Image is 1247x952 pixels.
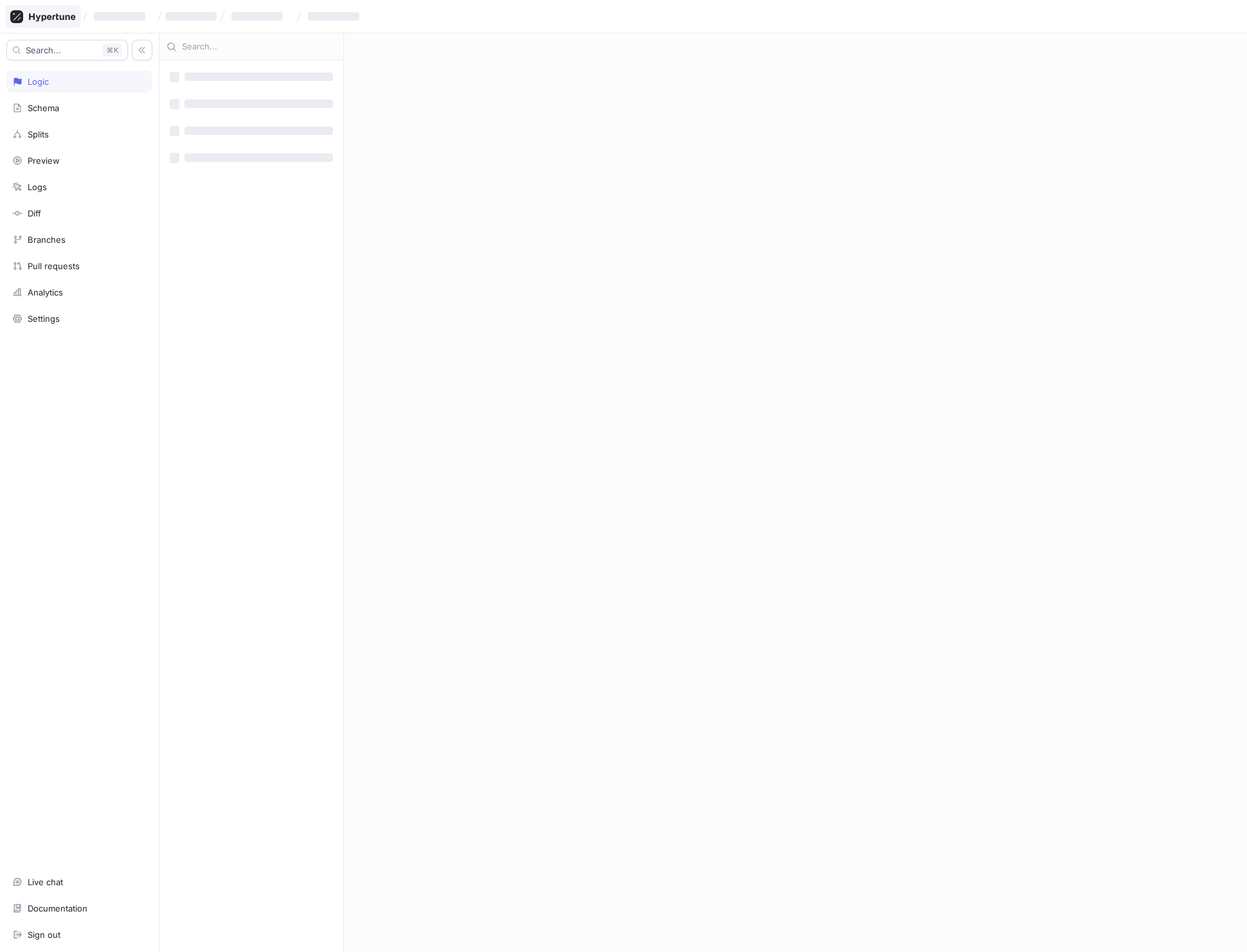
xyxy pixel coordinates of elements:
[184,127,333,135] span: ‌
[28,287,63,297] div: Analytics
[26,46,61,54] span: Search...
[182,40,336,53] input: Search...
[170,72,179,82] span: ‌
[28,208,41,218] div: Diff
[28,76,49,87] div: Logic
[102,44,122,57] div: K
[28,129,49,139] div: Splits
[28,877,63,887] div: Live chat
[170,99,179,109] span: ‌
[28,234,66,245] div: Branches
[28,930,60,940] div: Sign out
[28,155,60,166] div: Preview
[6,897,152,919] a: Documentation
[184,100,333,108] span: ‌
[303,6,370,27] button: ‌
[28,182,47,192] div: Logs
[28,103,59,113] div: Schema
[89,6,156,27] button: ‌
[226,6,293,27] button: ‌
[28,261,80,271] div: Pull requests
[28,313,60,324] div: Settings
[308,12,359,21] span: ‌
[184,73,333,81] span: ‌
[165,12,217,21] span: ‌
[28,903,87,913] div: Documentation
[184,154,333,162] span: ‌
[94,12,145,21] span: ‌
[170,126,179,136] span: ‌
[231,12,283,21] span: ‌
[6,40,128,60] button: Search...K
[170,153,179,163] span: ‌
